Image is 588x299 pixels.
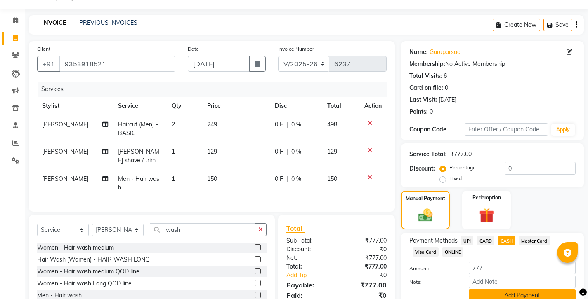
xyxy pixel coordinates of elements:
div: Hair Wash (Women) - HAIR WASH LONG [37,255,149,264]
span: 0 % [291,175,301,183]
div: Payable: [280,280,336,290]
button: Create New [493,19,540,31]
a: Guruparsad [430,48,460,56]
div: Points: [409,107,428,116]
span: 150 [207,175,217,182]
div: Net: [280,254,336,262]
div: [DATE] [439,96,456,104]
a: INVOICE [39,16,69,30]
div: Total: [280,262,336,271]
th: Disc [270,97,323,115]
span: 1 [172,148,175,155]
span: 0 F [275,120,283,129]
span: 2 [172,121,175,128]
th: Service [113,97,167,115]
a: PREVIOUS INVOICES [79,19,137,26]
label: Fixed [449,175,462,182]
span: [PERSON_NAME] shave / trim [118,148,159,164]
span: 129 [327,148,337,155]
input: Enter Offer / Coupon Code [465,123,548,136]
div: 6 [444,72,447,80]
label: Amount: [403,265,463,272]
span: Men - Hair wash [118,175,159,191]
th: Stylist [37,97,113,115]
input: Search or Scan [150,223,255,236]
span: UPI [461,236,474,245]
th: Price [202,97,269,115]
input: Amount [469,262,576,274]
span: 0 F [275,175,283,183]
div: Discount: [409,164,435,173]
div: Total Visits: [409,72,442,80]
span: Payment Methods [409,236,458,245]
span: 498 [327,121,337,128]
button: +91 [37,56,60,72]
span: ONLINE [442,247,463,257]
div: ₹777.00 [336,236,392,245]
a: Add Tip [280,271,346,280]
label: Redemption [472,194,501,201]
img: _cash.svg [414,207,437,224]
div: ₹777.00 [450,150,472,159]
div: ₹777.00 [336,262,392,271]
span: CASH [498,236,515,245]
label: Client [37,45,50,53]
label: Note: [403,278,463,286]
input: Search by Name/Mobile/Email/Code [59,56,175,72]
span: 0 F [275,147,283,156]
span: [PERSON_NAME] [42,121,88,128]
div: ₹777.00 [336,254,392,262]
button: Apply [551,124,575,136]
div: Service Total: [409,150,447,159]
th: Action [359,97,387,115]
span: | [286,175,288,183]
span: CARD [477,236,494,245]
div: Women - Hair wash medium [37,243,114,252]
img: _gift.svg [475,206,499,225]
span: 249 [207,121,217,128]
div: 0 [430,107,433,116]
input: Add Note [469,276,576,288]
label: Invoice Number [278,45,314,53]
div: Coupon Code [409,125,465,134]
span: Master Card [519,236,550,245]
th: Qty [167,97,203,115]
div: 0 [445,84,448,92]
span: | [286,120,288,129]
div: Discount: [280,245,336,254]
span: Total [286,224,305,233]
div: Membership: [409,60,445,68]
label: Percentage [449,164,476,171]
div: Women - Hair wash medium QOD line [37,267,139,276]
div: Card on file: [409,84,443,92]
span: Visa Card [413,247,439,257]
span: [PERSON_NAME] [42,175,88,182]
div: Name: [409,48,428,56]
div: ₹777.00 [336,280,392,290]
div: ₹0 [336,245,392,254]
label: Manual Payment [406,195,445,202]
button: Save [543,19,572,31]
label: Date [188,45,199,53]
div: No Active Membership [409,60,576,68]
div: Services [38,82,393,97]
div: ₹0 [346,271,393,280]
span: [PERSON_NAME] [42,148,88,155]
span: | [286,147,288,156]
span: 0 % [291,120,301,129]
span: 0 % [291,147,301,156]
th: Total [322,97,359,115]
div: Last Visit: [409,96,437,104]
div: Sub Total: [280,236,336,245]
span: 1 [172,175,175,182]
span: 129 [207,148,217,155]
span: 150 [327,175,337,182]
div: Women - Hair wash Long QOD line [37,279,132,288]
span: Haircut (Men) -BASIC [118,121,158,137]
